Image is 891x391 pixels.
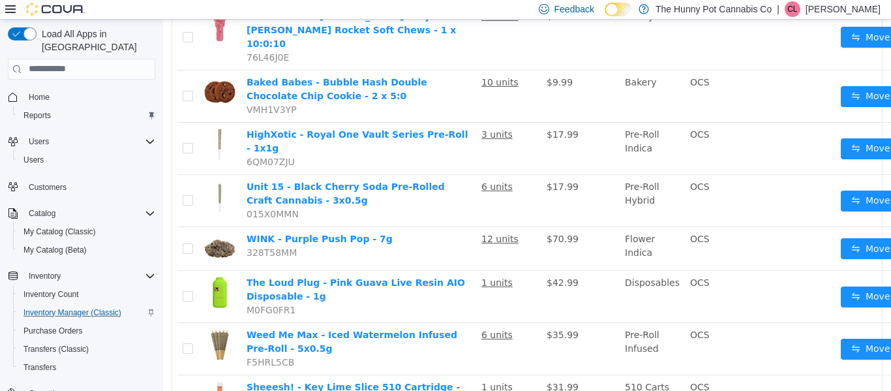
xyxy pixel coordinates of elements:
span: Feedback [554,3,594,16]
button: My Catalog (Beta) [13,241,160,259]
span: Catalog [23,206,155,221]
span: VMH1V3YP [83,85,134,95]
a: HighXotic - Royal One Vault Series Pre-Roll - 1x1g [83,110,305,134]
button: icon: swapMove [678,219,738,240]
button: Home [3,87,160,106]
button: Inventory Manager (Classic) [13,304,160,322]
button: Users [23,134,54,149]
span: Inventory Count [23,289,79,300]
td: Pre-Roll Infused [457,304,522,356]
a: WINK - Purple Push Pop - 7g [83,214,230,225]
span: Reports [18,108,155,123]
a: Baked Babes - Bubble Hash Double Chocolate Chip Cookie - 2 x 5:0 [83,57,264,82]
a: My Catalog (Beta) [18,242,92,258]
button: Purchase Orders [13,322,160,340]
span: Transfers (Classic) [23,344,89,354]
img: HighXotic - Royal One Vault Series Pre-Roll - 1x1g hero shot [40,108,73,141]
span: Customers [23,178,155,195]
button: Users [3,133,160,151]
button: Reports [13,106,160,125]
span: Load All Apps in [GEOGRAPHIC_DATA] [37,27,155,54]
span: Inventory Count [18,287,155,302]
a: Purchase Orders [18,323,88,339]
p: | [777,1,779,17]
u: 6 units [318,310,350,321]
img: Cova [26,3,85,16]
span: My Catalog (Classic) [23,227,96,237]
button: icon: swapMove [678,171,738,192]
span: My Catalog (Beta) [18,242,155,258]
span: Users [23,134,155,149]
a: My Catalog (Classic) [18,224,101,240]
a: Sheeesh! - Key Lime Slice 510 Cartridge - 1g [83,362,297,386]
input: Dark Mode [605,3,632,16]
span: Transfers [18,360,155,375]
span: $70.99 [384,214,415,225]
u: 3 units [318,110,350,120]
span: $17.99 [384,162,415,172]
span: My Catalog (Beta) [23,245,87,255]
span: Home [29,92,50,102]
td: Disposables [457,251,522,304]
span: F5HRL5CB [83,337,131,348]
span: OCS [527,214,547,225]
span: $17.99 [384,110,415,120]
span: Dark Mode [605,16,605,17]
span: M0FG0FR1 [83,285,132,296]
button: icon: swapMove [678,67,738,87]
span: Inventory [23,268,155,284]
a: Unit 15 - Black Cherry Soda Pre-Rolled Craft Cannabis - 3x0.5g [83,162,282,186]
span: Inventory [29,271,61,281]
u: 1 units [318,258,350,268]
div: Carla Larose [785,1,800,17]
span: 76L46J0E [83,33,126,43]
td: Flower Indica [457,208,522,251]
span: Transfers (Classic) [18,341,155,357]
u: 12 units [318,214,355,225]
button: Transfers [13,358,160,377]
a: Home [23,89,55,105]
span: OCS [527,110,547,120]
a: Transfers (Classic) [18,341,94,357]
button: Catalog [23,206,61,221]
span: Users [18,152,155,168]
span: 328T58MM [83,228,134,238]
span: 015X0MMN [83,189,136,200]
span: $42.99 [384,258,415,268]
button: Catalog [3,204,160,223]
span: Catalog [29,208,55,219]
span: Purchase Orders [23,326,83,336]
a: Inventory Count [18,287,84,302]
img: WINK - Purple Push Pop - 7g hero shot [40,213,73,245]
span: OCS [527,310,547,321]
span: CL [787,1,797,17]
button: Transfers (Classic) [13,340,160,358]
span: Purchase Orders [18,323,155,339]
button: Inventory [3,267,160,285]
button: My Catalog (Classic) [13,223,160,241]
u: 1 units [318,362,350,373]
span: 6QM07ZJU [83,137,132,148]
span: Inventory Manager (Classic) [18,305,155,321]
span: Reports [23,110,51,121]
span: My Catalog (Classic) [18,224,155,240]
button: icon: swapMove [678,7,738,28]
button: icon: swapMove [678,119,738,140]
button: icon: swapMove [678,267,738,288]
a: Inventory Manager (Classic) [18,305,127,321]
span: OCS [527,162,547,172]
span: Users [29,136,49,147]
a: Customers [23,180,72,195]
a: Weed Me Max - Iced Watermelon Infused Pre-Roll - 5x0.5g [83,310,294,334]
img: The Loud Plug - Pink Guava Live Resin AIO Disposable - 1g hero shot [40,257,73,289]
span: OCS [527,362,547,373]
span: Users [23,155,44,165]
span: Transfers [23,362,56,373]
a: The Loud Plug - Pink Guava Live Resin AIO Disposable - 1g [83,258,302,282]
span: $35.99 [384,310,415,321]
button: Customers [3,177,160,196]
span: OCS [527,258,547,268]
a: Reports [18,108,56,123]
td: Pre-Roll Indica [457,103,522,155]
a: Users [18,152,49,168]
